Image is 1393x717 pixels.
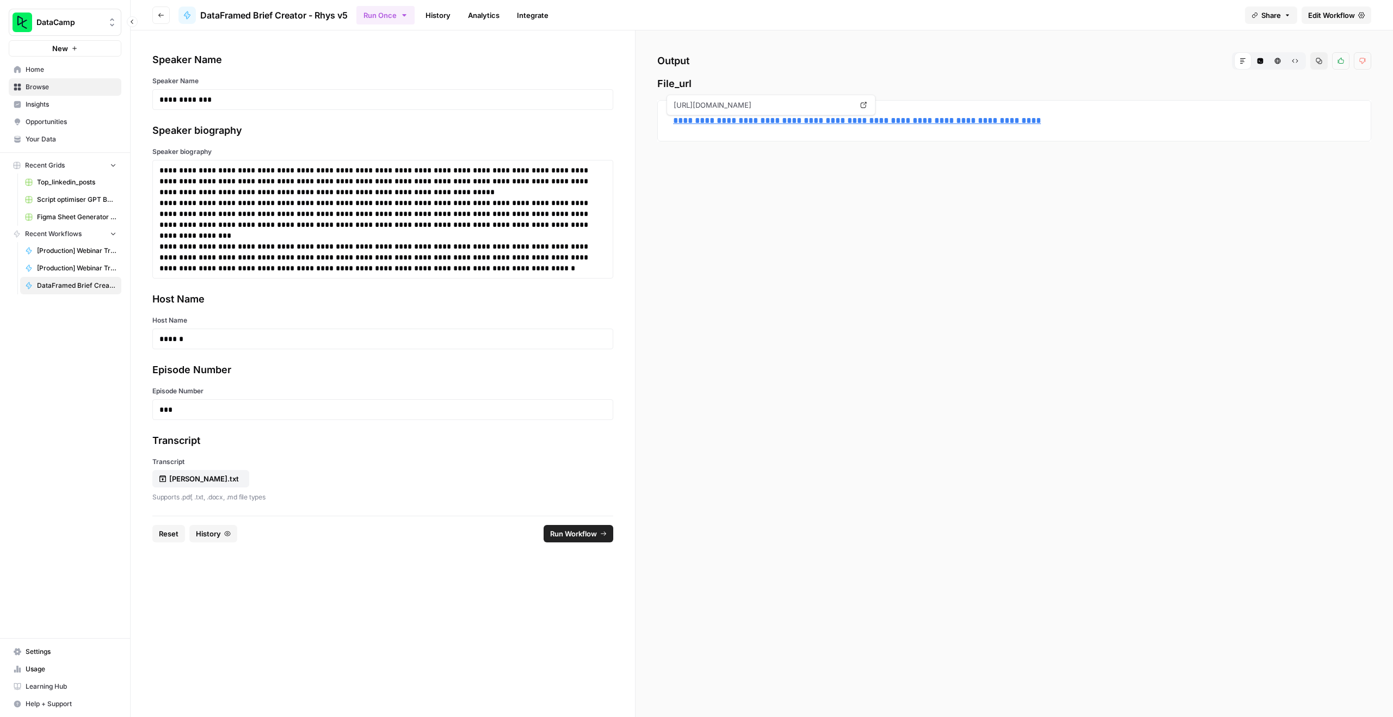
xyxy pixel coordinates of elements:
a: Home [9,61,121,78]
span: Home [26,65,116,75]
div: Transcript [152,433,613,448]
span: Your Data [26,134,116,144]
a: Analytics [461,7,506,24]
a: DataFramed Brief Creator - Rhys v5 [20,277,121,294]
span: Help + Support [26,699,116,709]
div: Speaker biography [152,123,613,138]
span: Edit Workflow [1308,10,1355,21]
label: Transcript [152,457,613,467]
span: [Production] Webinar Transcription and Summary ([PERSON_NAME]) [37,246,116,256]
div: Episode Number [152,362,613,378]
a: Integrate [510,7,555,24]
a: Browse [9,78,121,96]
span: File_url [657,76,1371,91]
div: Speaker Name [152,52,613,67]
a: [Production] Webinar Transcription and Summary ([PERSON_NAME]) [20,242,121,259]
span: Reset [159,528,178,539]
button: Help + Support [9,695,121,713]
span: New [52,43,68,54]
span: Insights [26,100,116,109]
span: Top_linkedin_posts [37,177,116,187]
label: Speaker biography [152,147,613,157]
span: Opportunities [26,117,116,127]
button: Recent Workflows [9,226,121,242]
span: Learning Hub [26,682,116,691]
button: New [9,40,121,57]
button: History [189,525,237,542]
button: Recent Grids [9,157,121,174]
h2: Output [657,52,1371,70]
span: Share [1261,10,1281,21]
span: [URL][DOMAIN_NAME] [671,95,854,115]
button: Reset [152,525,185,542]
label: Speaker Name [152,76,613,86]
span: Browse [26,82,116,92]
span: Settings [26,647,116,657]
a: Figma Sheet Generator for Social [20,208,121,226]
button: Share [1245,7,1297,24]
span: DataCamp [36,17,102,28]
a: Script optimiser GPT Build V2 Grid [20,191,121,208]
div: Host Name [152,292,613,307]
a: Opportunities [9,113,121,131]
span: [Production] Webinar Transcription and Summary for the [37,263,116,273]
a: Usage [9,660,121,678]
span: Run Workflow [550,528,597,539]
a: Learning Hub [9,678,121,695]
a: Top_linkedin_posts [20,174,121,191]
a: Insights [9,96,121,113]
span: Figma Sheet Generator for Social [37,212,116,222]
button: Run Once [356,6,415,24]
a: [Production] Webinar Transcription and Summary for the [20,259,121,277]
span: Script optimiser GPT Build V2 Grid [37,195,116,205]
button: Run Workflow [544,525,613,542]
a: Edit Workflow [1302,7,1371,24]
label: Host Name [152,316,613,325]
button: Workspace: DataCamp [9,9,121,36]
span: Recent Grids [25,160,65,170]
label: Episode Number [152,386,613,396]
a: DataFramed Brief Creator - Rhys v5 [178,7,348,24]
span: History [196,528,221,539]
img: DataCamp Logo [13,13,32,32]
a: Your Data [9,131,121,148]
span: Recent Workflows [25,229,82,239]
span: DataFramed Brief Creator - Rhys v5 [200,9,348,22]
a: History [419,7,457,24]
p: Supports .pdf, .txt, .docx, .md file types [152,492,613,503]
a: Settings [9,643,121,660]
span: DataFramed Brief Creator - Rhys v5 [37,281,116,290]
p: [PERSON_NAME].txt [169,473,239,484]
span: Usage [26,664,116,674]
button: [PERSON_NAME].txt [152,470,249,487]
